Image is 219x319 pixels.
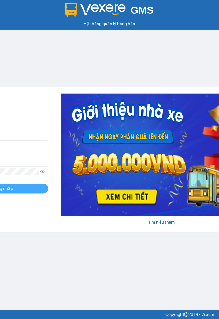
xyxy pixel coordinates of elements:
[5,311,214,318] div: Copyright 2019 - Vexere
[65,3,126,17] img: logo 2
[131,5,154,16] span: GMS
[2,20,217,27] div: Hệ thống quản lý hàng hóa
[65,9,154,14] a: GMS
[184,313,189,317] span: copyright
[40,169,45,174] span: eye-invisible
